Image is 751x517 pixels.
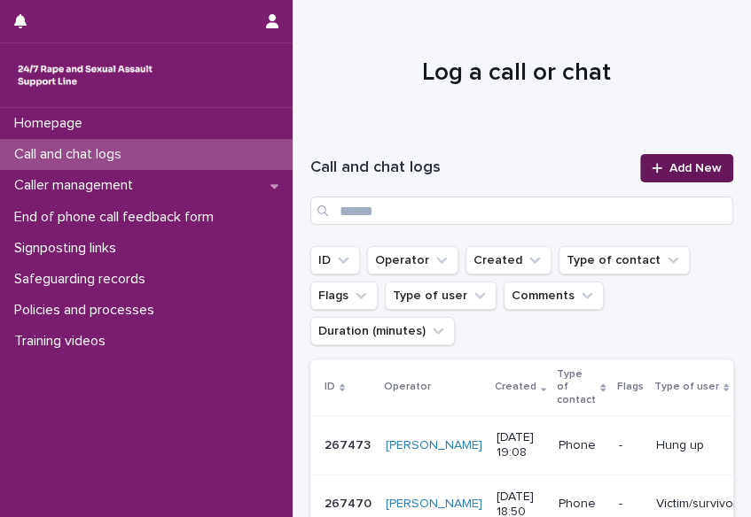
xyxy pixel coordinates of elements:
a: [PERSON_NAME] [386,497,482,512]
p: - [619,438,642,453]
p: End of phone call feedback form [7,209,228,226]
p: Phone [559,497,604,512]
p: Caller management [7,177,147,194]
p: Flags [617,377,644,397]
button: Duration (minutes) [310,317,455,345]
p: Training videos [7,333,120,350]
p: Victim/survivor [656,497,738,512]
p: 267473 [325,435,374,453]
p: Call and chat logs [7,146,136,163]
p: Created [495,377,536,397]
a: Add New [640,154,733,182]
p: Safeguarding records [7,271,160,288]
p: Type of user [654,377,719,397]
p: Type of contact [557,365,596,410]
button: Created [465,246,552,274]
span: Add New [669,162,722,174]
p: 267470 [325,493,375,512]
a: [PERSON_NAME] [386,438,482,453]
button: Type of user [385,282,497,310]
p: Signposting links [7,240,130,257]
p: [DATE] 19:08 [497,430,544,460]
button: Operator [367,246,458,274]
p: Homepage [7,115,97,132]
h1: Log a call or chat [310,57,723,89]
p: Hung up [656,438,738,453]
img: rhQMoQhaT3yELyF149Cw [14,58,156,93]
button: Comments [504,282,604,310]
p: ID [325,377,335,397]
p: Phone [559,438,604,453]
p: Policies and processes [7,302,168,319]
button: Type of contact [559,246,690,274]
input: Search [310,197,733,225]
button: ID [310,246,360,274]
p: Operator [384,377,431,397]
p: - [619,497,642,512]
button: Flags [310,282,378,310]
h1: Call and chat logs [310,158,630,179]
